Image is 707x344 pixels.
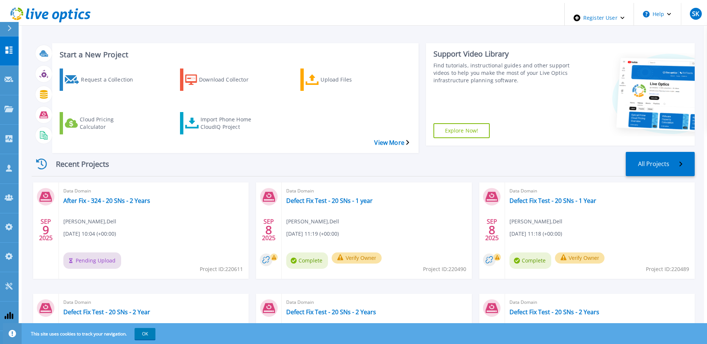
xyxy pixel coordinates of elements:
span: Data Domain [509,298,690,306]
span: Project ID: 220490 [423,265,466,273]
a: Explore Now! [433,123,490,138]
span: [DATE] 10:04 (+00:00) [63,230,116,238]
button: Verify Owner [555,252,605,264]
a: Upload Files [300,69,391,91]
div: Download Collector [199,70,259,89]
span: [PERSON_NAME] , Dell [286,217,339,226]
a: Defect Fix Test - 20 SNs - 2 Years [286,308,376,316]
a: Defect Fix Test - 20 SNs - 2 Years [509,308,599,316]
a: Defect Fix Test - 20 SNs - 1 Year [509,197,596,204]
div: Support Video Library [433,49,570,59]
span: [DATE] 11:18 (+00:00) [509,230,562,238]
a: All Projects [626,152,695,176]
span: Pending Upload [63,252,121,269]
span: Data Domain [63,298,244,306]
div: Import Phone Home CloudIQ Project [201,114,260,133]
div: Find tutorials, instructional guides and other support videos to help you make the most of your L... [433,62,570,84]
div: Cloud Pricing Calculator [80,114,139,133]
span: Data Domain [63,187,244,195]
a: Download Collector [180,69,270,91]
span: [DATE] 11:19 (+00:00) [286,230,339,238]
div: SEP 2025 [39,216,53,243]
span: Project ID: 220611 [200,265,243,273]
a: View More [374,139,409,146]
button: Help [634,3,681,25]
button: OK [135,328,155,340]
span: Complete [509,252,551,269]
div: SEP 2025 [262,216,276,243]
span: Complete [286,252,328,269]
span: 8 [265,227,272,233]
span: 9 [42,227,49,233]
span: Data Domain [286,298,467,306]
span: Project ID: 220489 [646,265,689,273]
div: Upload Files [321,70,380,89]
span: This site uses cookies to track your navigation. [23,328,155,340]
div: SEP 2025 [485,216,499,243]
span: 8 [489,227,495,233]
div: Recent Projects [32,155,121,173]
a: After Fix - 324 - 20 SNs - 2 Years [63,197,150,204]
span: Data Domain [509,187,690,195]
span: [PERSON_NAME] , Dell [509,217,562,226]
a: Cloud Pricing Calculator [60,112,150,134]
div: Register User [565,3,634,33]
h3: Start a New Project [60,51,409,59]
a: Request a Collection [60,69,150,91]
span: Data Domain [286,187,467,195]
span: SK [692,11,699,17]
a: Defect Fix Test - 20 SNs - 2 Year [63,308,150,316]
span: [PERSON_NAME] , Dell [63,217,116,226]
button: Verify Owner [332,252,382,264]
div: Request a Collection [81,70,141,89]
a: Defect Fix Test - 20 SNs - 1 year [286,197,373,204]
